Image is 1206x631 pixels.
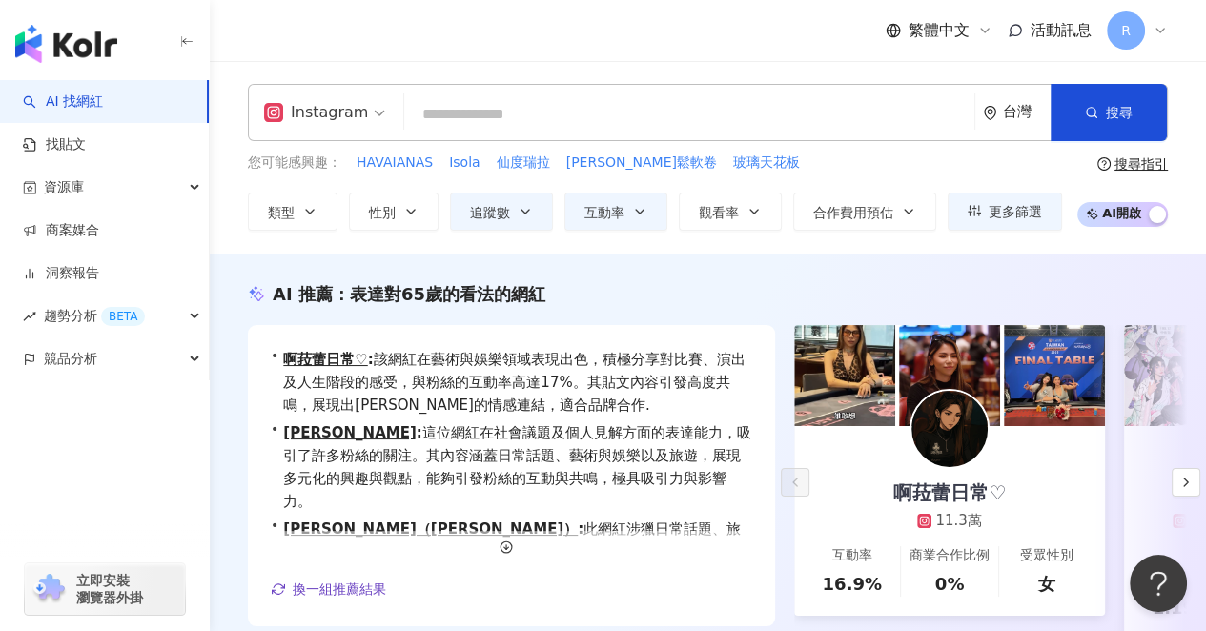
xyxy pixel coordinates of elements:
[983,106,997,120] span: environment
[357,153,433,173] span: HAVAIANAS
[909,20,970,41] span: 繁體中文
[794,426,1105,616] a: 啊菈蕾日常♡11.3萬互動率16.9%商業合作比例0%受眾性別女
[1051,84,1167,141] button: 搜尋
[935,511,981,531] div: 11.3萬
[23,135,86,154] a: 找貼文
[874,479,1025,506] div: 啊菈蕾日常♡
[369,205,396,220] span: 性別
[1003,104,1051,120] div: 台灣
[794,325,895,426] img: post-image
[271,575,387,603] button: 換一組推薦結果
[271,518,752,586] div: •
[273,282,545,306] div: AI 推薦 ：
[368,351,374,368] span: :
[101,307,145,326] div: BETA
[910,546,990,565] div: 商業合作比例
[283,518,752,586] span: 此網紅涉獵日常話題、旅遊及感情等多元內容，能引發粉絲高互動，特別在婚禮與感情話題上表現優秀，適合品牌塑造親密感。
[23,92,103,112] a: searchAI 找網紅
[268,205,295,220] span: 類型
[283,424,416,441] a: [PERSON_NAME]
[679,193,782,231] button: 觀看率
[1106,105,1133,120] span: 搜尋
[283,351,367,368] a: 啊菈蕾日常♡
[497,153,550,173] span: 仙度瑞拉
[899,325,1000,426] img: post-image
[1004,325,1105,426] img: post-image
[733,153,800,173] span: 玻璃天花板
[44,337,97,380] span: 競品分析
[822,572,881,596] div: 16.9%
[76,572,143,606] span: 立即安裝 瀏覽器外掛
[699,205,739,220] span: 觀看率
[1121,20,1131,41] span: R
[350,284,545,304] span: 表達對65歲的看法的網紅
[565,153,718,173] button: [PERSON_NAME]鬆軟卷
[989,204,1042,219] span: 更多篩選
[1031,21,1092,39] span: 活動訊息
[449,153,480,173] span: Isola
[1114,156,1168,172] div: 搜尋指引
[450,193,553,231] button: 追蹤數
[793,193,936,231] button: 合作費用預估
[44,295,145,337] span: 趨勢分析
[25,563,185,615] a: chrome extension立即安裝 瀏覽器外掛
[470,205,510,220] span: 追蹤數
[564,193,667,231] button: 互動率
[448,153,480,173] button: Isola
[496,153,551,173] button: 仙度瑞拉
[23,221,99,240] a: 商案媒合
[31,574,68,604] img: chrome extension
[283,348,752,417] span: 該網紅在藝術與娛樂領域表現出色，積極分享對比賽、演出及人生階段的感受，與粉絲的互動率高達17%。其貼文內容引發高度共鳴，展現出[PERSON_NAME]的情感連結，適合品牌合作.
[264,97,368,128] div: Instagram
[584,205,624,220] span: 互動率
[1097,157,1111,171] span: question-circle
[248,193,337,231] button: 類型
[293,581,386,597] span: 換一組推薦結果
[271,348,752,417] div: •
[1130,555,1187,612] iframe: Help Scout Beacon - Open
[23,310,36,323] span: rise
[248,153,341,173] span: 您可能感興趣：
[44,166,84,209] span: 資源庫
[832,546,872,565] div: 互動率
[566,153,717,173] span: [PERSON_NAME]鬆軟卷
[271,421,752,513] div: •
[1020,546,1073,565] div: 受眾性別
[15,25,117,63] img: logo
[283,421,752,513] span: 這位網紅在社會議題及個人見解方面的表達能力，吸引了許多粉絲的關注。其內容涵蓋日常話題、藝術與娛樂以及旅遊，展現多元化的興趣與觀點，能夠引發粉絲的互動與共鳴，極具吸引力與影響力。
[911,391,988,467] img: KOL Avatar
[417,424,422,441] span: :
[1038,572,1055,596] div: 女
[23,264,99,283] a: 洞察報告
[935,572,965,596] div: 0%
[813,205,893,220] span: 合作費用預估
[578,520,583,538] span: :
[283,520,578,538] a: [PERSON_NAME]（[PERSON_NAME]）
[732,153,801,173] button: 玻璃天花板
[349,193,439,231] button: 性別
[948,193,1062,231] button: 更多篩選
[356,153,434,173] button: HAVAIANAS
